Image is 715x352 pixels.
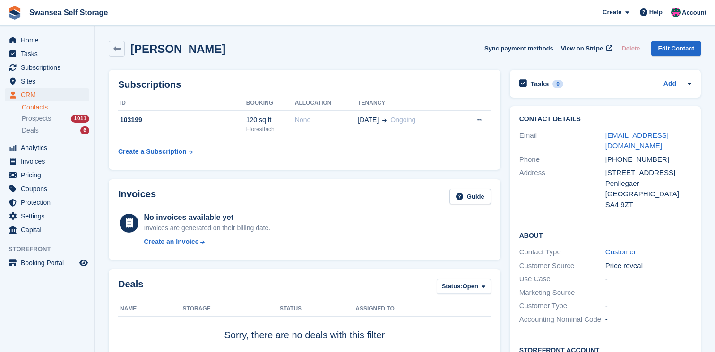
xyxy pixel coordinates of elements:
span: Coupons [21,182,78,195]
div: 0 [552,80,563,88]
div: SA4 9ZT [605,200,691,210]
h2: About [519,230,691,240]
h2: Tasks [531,80,549,88]
div: No invoices available yet [144,212,271,223]
div: Address [519,168,605,210]
div: - [605,314,691,325]
div: 1011 [71,115,89,123]
div: 6 [80,126,89,134]
span: Help [649,8,663,17]
span: Pricing [21,168,78,182]
span: Capital [21,223,78,236]
h2: Deals [118,279,143,296]
th: Tenancy [358,96,457,111]
span: Account [682,8,706,17]
th: Name [118,302,183,317]
span: Tasks [21,47,78,60]
th: Assigned to [355,302,491,317]
span: Ongoing [390,116,415,124]
a: menu [5,61,89,74]
h2: [PERSON_NAME] [130,42,225,55]
a: menu [5,141,89,154]
div: Invoices are generated on their billing date. [144,223,271,233]
a: Edit Contact [651,41,701,56]
span: Home [21,34,78,47]
a: Contacts [22,103,89,112]
a: menu [5,88,89,101]
div: [PHONE_NUMBER] [605,154,691,165]
img: Paul Davies [671,8,681,17]
a: Preview store [78,257,89,268]
h2: Subscriptions [118,79,491,90]
div: - [605,301,691,311]
th: ID [118,96,246,111]
a: Swansea Self Storage [26,5,112,20]
span: Invoices [21,155,78,168]
span: Create [603,8,621,17]
button: Delete [618,41,644,56]
button: Sync payment methods [484,41,553,56]
span: CRM [21,88,78,101]
a: menu [5,223,89,236]
div: Price reveal [605,260,691,271]
div: Fforestfach [246,125,295,134]
a: Add [663,79,676,90]
span: [DATE] [358,115,379,125]
th: Storage [183,302,280,317]
div: Accounting Nominal Code [519,314,605,325]
a: menu [5,75,89,88]
span: Storefront [9,244,94,254]
span: Sites [21,75,78,88]
span: Booking Portal [21,256,78,269]
span: Analytics [21,141,78,154]
a: menu [5,47,89,60]
a: Create an Invoice [144,237,271,247]
a: [EMAIL_ADDRESS][DOMAIN_NAME] [605,131,669,150]
div: [GEOGRAPHIC_DATA] [605,189,691,200]
div: None [295,115,358,125]
span: Subscriptions [21,61,78,74]
a: Guide [449,189,491,204]
div: Create a Subscription [118,147,187,157]
a: Prospects 1011 [22,114,89,124]
span: Deals [22,126,39,135]
div: Contact Type [519,247,605,258]
span: View on Stripe [561,44,603,53]
a: Deals 6 [22,126,89,135]
div: Customer Type [519,301,605,311]
div: - [605,274,691,285]
div: Marketing Source [519,287,605,298]
div: Use Case [519,274,605,285]
h2: Invoices [118,189,156,204]
a: menu [5,155,89,168]
span: Status: [442,282,463,291]
span: Sorry, there are no deals with this filter [224,330,385,340]
div: Create an Invoice [144,237,199,247]
span: Open [463,282,478,291]
a: menu [5,34,89,47]
th: Allocation [295,96,358,111]
div: 120 sq ft [246,115,295,125]
div: Penllegaer [605,178,691,189]
div: Phone [519,154,605,165]
th: Booking [246,96,295,111]
div: - [605,287,691,298]
a: menu [5,168,89,182]
a: menu [5,256,89,269]
div: Email [519,130,605,151]
button: Status: Open [437,279,491,294]
span: Protection [21,196,78,209]
a: View on Stripe [557,41,614,56]
a: menu [5,210,89,223]
img: stora-icon-8386f47178a22dfd0bd8f6a31ec36ba5ce8667c1dd55bd0f319d3a0aa187defe.svg [8,6,22,20]
a: Create a Subscription [118,143,193,160]
div: [STREET_ADDRESS] [605,168,691,178]
a: menu [5,196,89,209]
h2: Contact Details [519,116,691,123]
a: Customer [605,248,636,256]
th: Status [280,302,355,317]
div: 103199 [118,115,246,125]
span: Prospects [22,114,51,123]
div: Customer Source [519,260,605,271]
a: menu [5,182,89,195]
